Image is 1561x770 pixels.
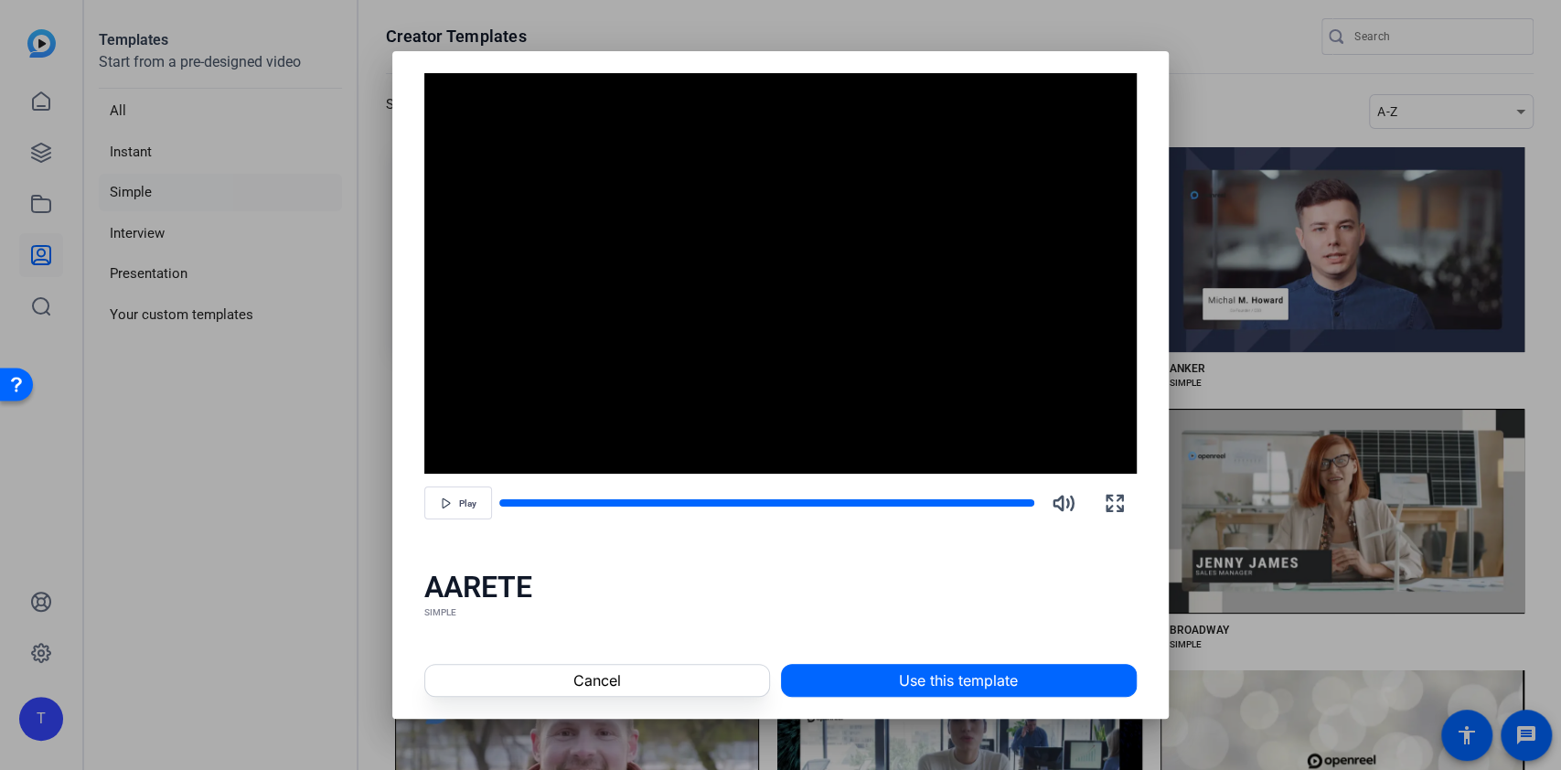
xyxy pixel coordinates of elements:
[424,569,1137,605] div: AARETE
[899,669,1018,691] span: Use this template
[424,487,492,519] button: Play
[1093,481,1137,525] button: Fullscreen
[573,669,621,691] span: Cancel
[781,664,1137,697] button: Use this template
[424,73,1137,474] div: Video Player
[1042,481,1085,525] button: Mute
[424,605,1137,620] div: SIMPLE
[459,498,476,509] span: Play
[424,664,769,697] button: Cancel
